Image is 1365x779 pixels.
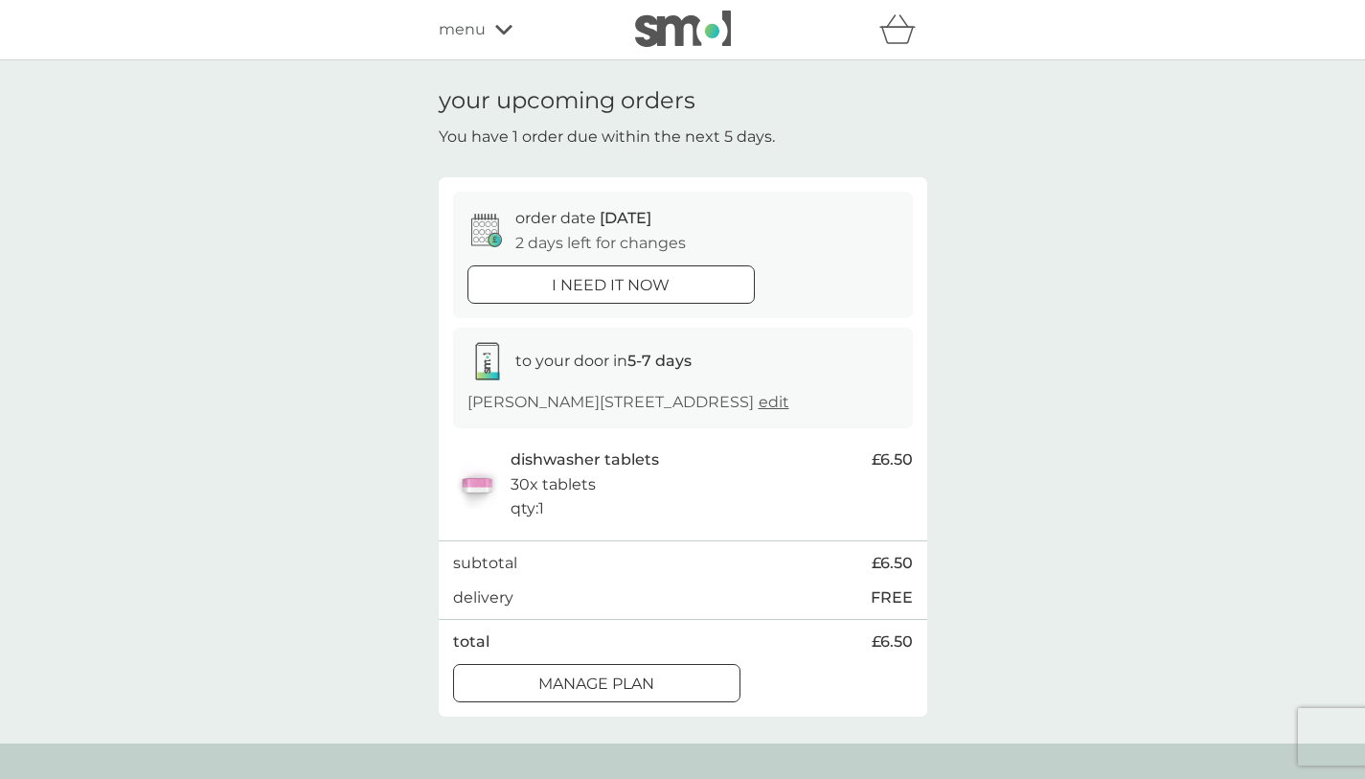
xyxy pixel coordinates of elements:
[600,209,651,227] span: [DATE]
[453,585,513,610] p: delivery
[627,352,692,370] strong: 5-7 days
[515,231,686,256] p: 2 days left for changes
[439,125,775,149] p: You have 1 order due within the next 5 days.
[439,17,486,42] span: menu
[453,664,740,702] button: Manage plan
[439,87,695,115] h1: your upcoming orders
[538,672,654,697] p: Manage plan
[552,273,670,298] p: i need it now
[872,630,913,654] span: £6.50
[879,11,927,49] div: basket
[511,447,659,472] p: dishwasher tablets
[515,352,692,370] span: to your door in
[872,551,913,576] span: £6.50
[515,206,651,231] p: order date
[759,393,789,411] a: edit
[453,630,489,654] p: total
[635,11,731,47] img: smol
[453,551,517,576] p: subtotal
[511,472,596,497] p: 30x tablets
[467,265,755,304] button: i need it now
[511,496,544,521] p: qty : 1
[871,585,913,610] p: FREE
[467,390,789,415] p: [PERSON_NAME][STREET_ADDRESS]
[872,447,913,472] span: £6.50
